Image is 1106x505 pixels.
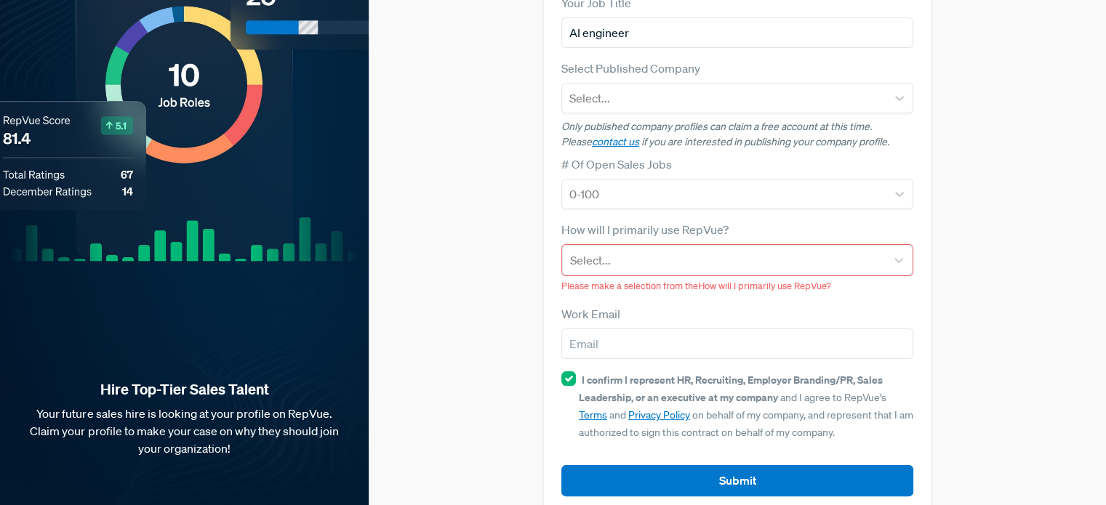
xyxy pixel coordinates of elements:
input: Title [561,17,913,48]
label: How will I primarily use RepVue? [561,221,729,238]
strong: Hire Top-Tier Sales Talent [23,380,345,399]
span: and I agree to RepVue’s and on behalf of my company, and represent that I am authorized to sign t... [579,373,913,439]
button: Submit [561,465,913,496]
input: Email [561,328,913,359]
label: # Of Open Sales Jobs [561,155,672,173]
label: Select Published Company [561,60,700,77]
a: Privacy Policy [628,408,690,421]
label: Work Email [561,305,620,323]
a: contact us [592,135,639,148]
p: Only published company profiles can claim a free account at this time. Please if you are interest... [561,119,913,150]
a: Terms [579,408,607,421]
strong: I confirm I represent HR, Recruiting, Employer Branding/PR, Sales Leadership, or an executive at ... [579,373,883,404]
span: Please make a selection from the How will I primarily use RepVue? [561,280,831,292]
p: Your future sales hire is looking at your profile on RepVue. Claim your profile to make your case... [23,405,345,457]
